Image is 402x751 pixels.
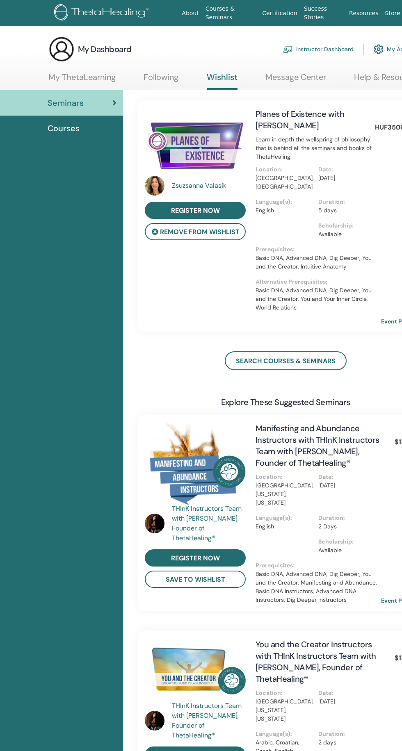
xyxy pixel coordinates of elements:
[78,43,132,55] h3: My Dashboard
[145,223,246,240] button: remove from wishlist
[54,4,152,23] img: logo.png
[178,6,202,21] a: About
[265,72,326,88] a: Message Center
[283,40,354,58] a: Instructor Dashboard
[221,396,350,408] h3: explore these suggested seminars
[283,46,293,53] img: chalkboard-teacher.svg
[318,546,376,555] p: Available
[318,198,376,206] p: Duration :
[318,514,376,522] p: Duration :
[207,72,238,90] a: Wishlist
[318,206,376,215] p: 5 days
[318,738,376,747] p: 2 days
[256,254,381,271] p: Basic DNA, Advanced DNA, Dig Deeper, You and the Creator, Intuitive Anatomy
[256,278,381,286] p: Alternative Prerequisites :
[202,1,259,25] a: Courses & Seminars
[225,351,347,370] a: search courses & seminars
[256,165,313,174] p: Location :
[48,72,116,88] a: My ThetaLearning
[318,689,376,697] p: Date :
[256,174,313,191] p: [GEOGRAPHIC_DATA], [GEOGRAPHIC_DATA]
[318,730,376,738] p: Duration :
[256,570,381,604] p: Basic DNA, Advanced DNA, Dig Deeper, You and the Creator, Manifesting and Abundance, Basic DNA In...
[256,689,313,697] p: Location :
[256,639,376,684] a: You and the Creator Instructors with THInK Instructors Team with [PERSON_NAME], Founder of ThetaH...
[256,135,381,161] p: Learn in depth the wellspring of philosophy that is behind all the seminars and books of ThetaHea...
[145,108,246,178] img: Planes of Existence
[256,473,313,481] p: Location :
[318,522,376,531] p: 2 Days
[256,286,381,312] p: Basic DNA, Advanced DNA, Dig Deeper, You and the Creator, You and Your Inner Circle, World Relations
[172,181,248,191] a: Zsuzsanna Valasik
[145,176,164,196] img: default.jpg
[318,537,376,546] p: Scholarship :
[48,36,75,62] img: generic-user-icon.jpg
[171,206,220,215] span: register now
[374,42,384,56] img: cog.svg
[318,165,376,174] p: Date :
[301,1,346,25] a: Success Stories
[318,473,376,481] p: Date :
[318,174,376,182] p: [DATE]
[145,514,164,533] img: default.jpg
[145,571,246,588] button: save to wishlist
[145,423,246,506] img: Manifesting and Abundance Instructors
[145,711,164,731] img: default.jpg
[256,206,313,215] p: English
[259,6,300,21] a: Certification
[256,198,313,206] p: Language(s) :
[318,481,376,490] p: [DATE]
[256,514,313,522] p: Language(s) :
[172,504,248,543] a: THInK Instructors Team with [PERSON_NAME], Founder of ThetaHealing®
[256,561,381,570] p: Prerequisites :
[256,522,313,531] p: English
[256,423,379,468] a: Manifesting and Abundance Instructors with THInK Instructors Team with [PERSON_NAME], Founder of ...
[318,230,376,239] p: Available
[172,701,248,740] a: THInK Instructors Team with [PERSON_NAME], Founder of ThetaHealing®
[318,697,376,706] p: [DATE]
[145,202,246,219] a: register now
[144,72,178,88] a: Following
[256,730,313,738] p: Language(s) :
[256,109,344,131] a: Planes of Existence with [PERSON_NAME]
[48,97,84,109] span: Seminars
[256,697,313,723] p: [GEOGRAPHIC_DATA], [US_STATE], [US_STATE]
[346,6,382,21] a: Resources
[145,549,246,567] a: register now
[256,245,381,254] p: Prerequisites :
[318,221,376,230] p: Scholarship :
[256,481,313,507] p: [GEOGRAPHIC_DATA], [US_STATE], [US_STATE]
[171,554,220,562] span: register now
[145,639,246,703] img: You and the Creator Instructors
[48,122,80,134] span: Courses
